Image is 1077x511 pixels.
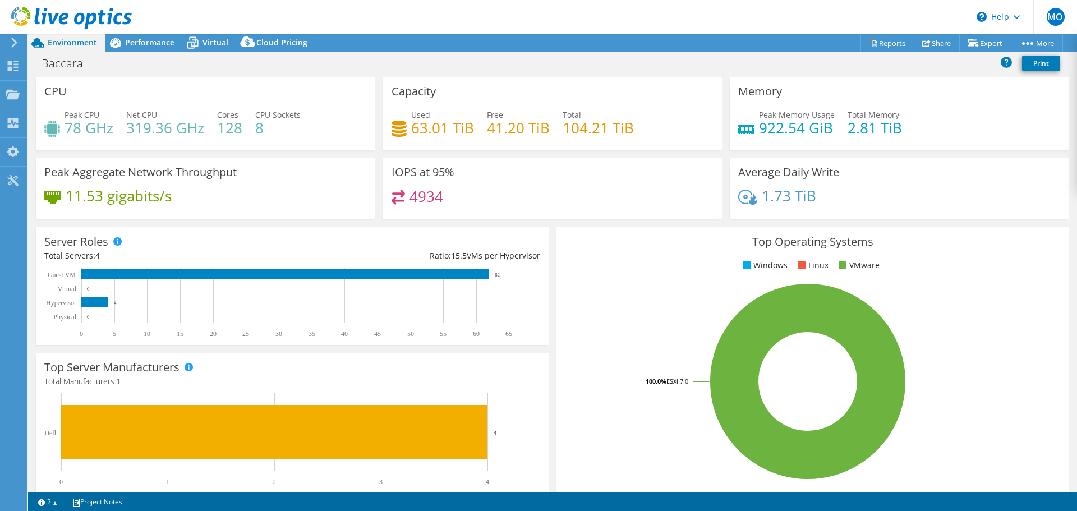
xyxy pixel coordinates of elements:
[48,271,76,279] text: Guest VM
[255,109,301,120] span: CPU Sockets
[411,109,430,120] span: Used
[977,12,987,22] svg: \n
[46,299,76,307] text: Hypervisor
[44,85,67,98] h3: CPU
[87,286,90,292] text: 0
[210,330,217,338] text: 20
[275,330,282,338] text: 30
[740,259,788,271] li: Windows
[759,109,835,120] span: Peak Memory Usage
[392,166,454,178] h3: IOPS at 95%
[487,109,503,120] span: Free
[666,377,688,385] tspan: ESXi 7.0
[505,330,512,338] text: 65
[848,122,902,134] h4: 2.81 TiB
[53,313,76,321] text: Physical
[411,122,474,134] h4: 63.01 TiB
[392,85,436,98] h3: Capacity
[1011,34,1063,52] a: More
[374,330,381,338] text: 45
[113,330,116,338] text: 5
[217,109,238,120] span: Cores
[738,85,782,98] h3: Memory
[48,37,97,48] span: Environment
[65,122,113,134] h4: 78 GHz
[309,330,315,338] text: 35
[959,34,1011,52] a: Export
[80,330,83,338] text: 0
[494,429,497,436] text: 4
[217,122,242,134] h4: 128
[66,190,172,202] h4: 11.53 gigabits/s
[495,272,500,278] text: 62
[836,259,880,271] li: VMware
[565,236,1061,248] h3: Top Operating Systems
[1022,56,1060,71] a: Print
[58,285,77,293] text: Virtual
[256,37,307,48] span: Cloud Pricing
[30,495,65,509] a: 2
[44,236,108,248] h3: Server Roles
[292,250,540,262] div: Ratio: VMs per Hypervisor
[409,190,443,202] h4: 4934
[144,330,150,338] text: 10
[177,330,183,338] text: 15
[646,377,666,385] tspan: 100.0%
[65,109,99,120] span: Peak CPU
[341,330,348,338] text: 40
[563,109,581,120] span: Total
[914,34,960,52] a: Share
[87,314,90,320] text: 0
[563,122,634,134] h4: 104.21 TiB
[738,166,839,178] h3: Average Daily Write
[255,122,301,134] h4: 8
[44,361,179,374] h3: Top Server Manufacturers
[440,330,447,338] text: 55
[795,259,829,271] li: Linux
[95,250,100,261] span: 4
[114,300,117,306] text: 4
[242,330,249,338] text: 25
[126,109,157,120] span: Net CPU
[126,122,204,134] h4: 319.36 GHz
[759,122,835,134] h4: 922.54 GiB
[44,375,540,388] h4: Total Manufacturers:
[44,166,237,178] h3: Peak Aggregate Network Throughput
[848,109,899,120] span: Total Memory
[44,429,56,437] text: Dell
[379,478,383,486] text: 3
[166,478,169,486] text: 1
[1047,8,1065,26] span: MO
[273,478,276,486] text: 2
[44,250,292,262] div: Total Servers:
[473,330,480,338] text: 60
[860,34,914,52] a: Reports
[36,57,100,70] h1: Baccara
[451,250,467,261] span: 15.5
[762,190,816,202] h4: 1.73 TiB
[487,122,550,134] h4: 41.20 TiB
[486,478,489,486] text: 4
[202,37,228,48] span: Virtual
[59,478,63,486] text: 0
[125,37,174,48] span: Performance
[65,495,130,509] a: Project Notes
[116,376,121,386] span: 1
[407,330,414,338] text: 50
